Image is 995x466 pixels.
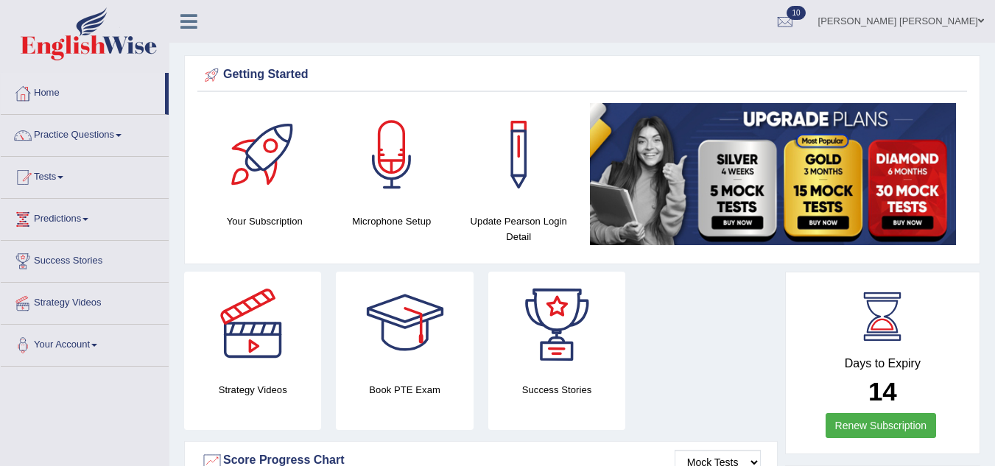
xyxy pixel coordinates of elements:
[787,6,805,20] span: 10
[1,283,169,320] a: Strategy Videos
[802,357,963,370] h4: Days to Expiry
[1,73,165,110] a: Home
[826,413,937,438] a: Renew Subscription
[488,382,625,398] h4: Success Stories
[184,382,321,398] h4: Strategy Videos
[1,157,169,194] a: Tests
[463,213,575,244] h4: Update Pearson Login Detail
[590,103,957,245] img: small5.jpg
[201,64,963,86] div: Getting Started
[336,382,473,398] h4: Book PTE Exam
[336,213,449,229] h4: Microphone Setup
[1,199,169,236] a: Predictions
[1,325,169,361] a: Your Account
[1,241,169,278] a: Success Stories
[208,213,321,229] h4: Your Subscription
[1,115,169,152] a: Practice Questions
[868,377,897,406] b: 14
